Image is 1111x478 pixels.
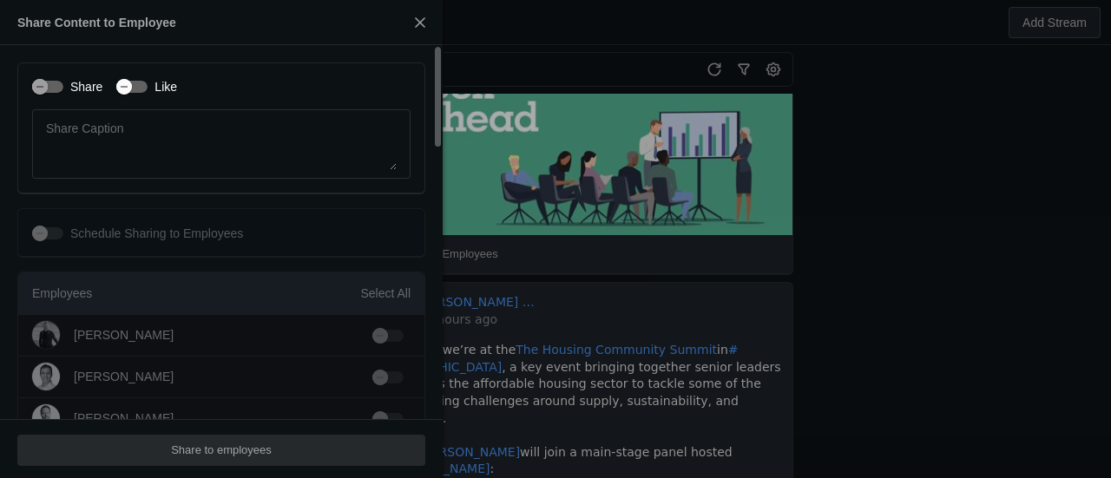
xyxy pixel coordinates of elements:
label: Schedule Sharing to Employees [63,225,243,242]
div: Share Content to Employee [17,14,176,31]
img: cache [32,404,60,432]
div: Select All [360,285,411,302]
div: [PERSON_NAME] [74,409,174,427]
mat-label: Share Caption [46,118,124,139]
div: [PERSON_NAME] [74,368,174,385]
img: cache [32,363,60,390]
div: [PERSON_NAME] [74,326,174,344]
img: cache [32,321,60,349]
span: Employees [32,286,92,300]
label: Like [148,78,177,95]
label: Share [63,78,102,95]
